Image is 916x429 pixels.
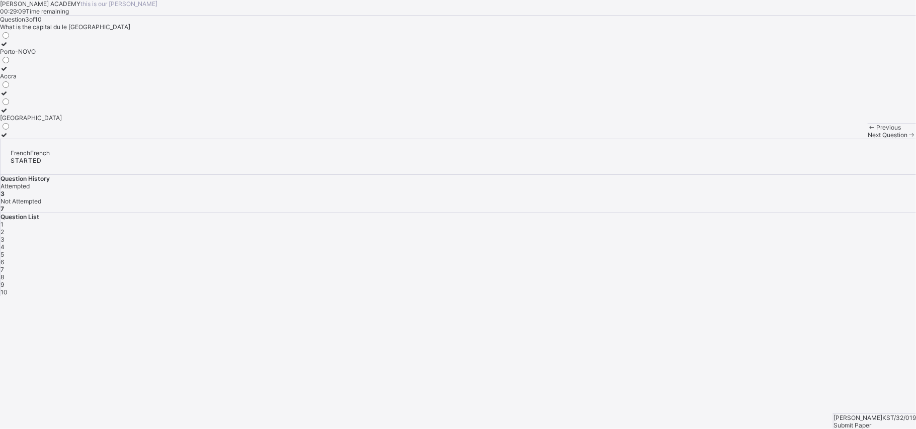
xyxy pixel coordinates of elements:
span: 2 [1,228,4,236]
span: French [30,149,50,157]
span: STARTED [11,157,42,164]
span: [PERSON_NAME] [834,414,882,421]
span: Not Attempted [1,197,41,205]
span: 1 [1,221,4,228]
span: Submit Paper [834,421,871,429]
b: 3 [1,190,5,197]
span: 3 [1,236,5,243]
span: 10 [1,288,8,296]
span: Attempted [1,182,30,190]
span: Question History [1,175,50,182]
span: Time remaining [26,8,69,15]
span: Question List [1,213,39,221]
span: 6 [1,258,4,266]
span: 5 [1,251,4,258]
span: French [11,149,30,157]
span: Previous [876,124,901,131]
span: 9 [1,281,4,288]
span: 4 [1,243,5,251]
span: 8 [1,273,4,281]
span: Next Question [868,131,907,139]
b: 7 [1,205,4,212]
span: KST/32/019 [882,414,916,421]
span: 7 [1,266,4,273]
